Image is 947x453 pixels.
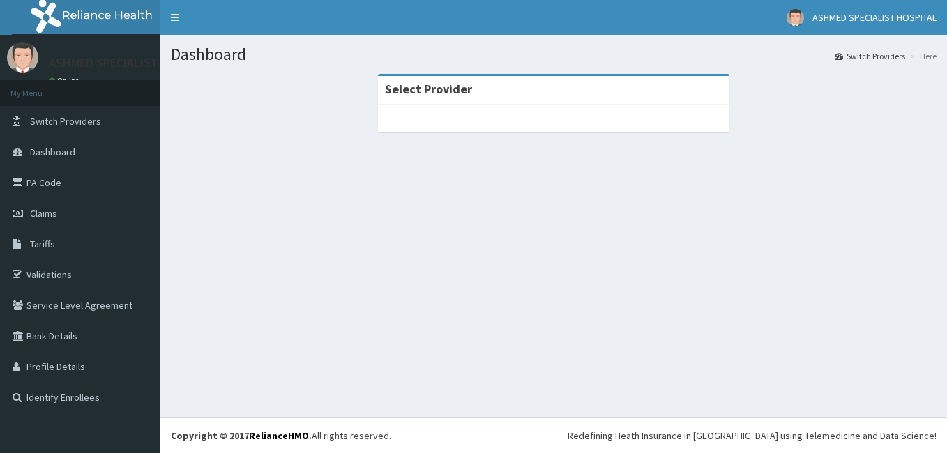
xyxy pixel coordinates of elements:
span: Claims [30,207,57,220]
img: User Image [787,9,804,26]
a: RelianceHMO [249,429,309,442]
div: Redefining Heath Insurance in [GEOGRAPHIC_DATA] using Telemedicine and Data Science! [568,429,937,443]
h1: Dashboard [171,45,937,63]
a: Switch Providers [835,50,905,62]
strong: Select Provider [385,81,472,97]
img: User Image [7,42,38,73]
span: Tariffs [30,238,55,250]
span: Switch Providers [30,115,101,128]
span: Dashboard [30,146,75,158]
a: Online [49,76,82,86]
li: Here [907,50,937,62]
strong: Copyright © 2017 . [171,429,312,442]
footer: All rights reserved. [160,417,947,453]
p: ASHMED SPECIALIST HOSPITAL [49,56,215,69]
span: ASHMED SPECIALIST HOSPITAL [812,11,937,24]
